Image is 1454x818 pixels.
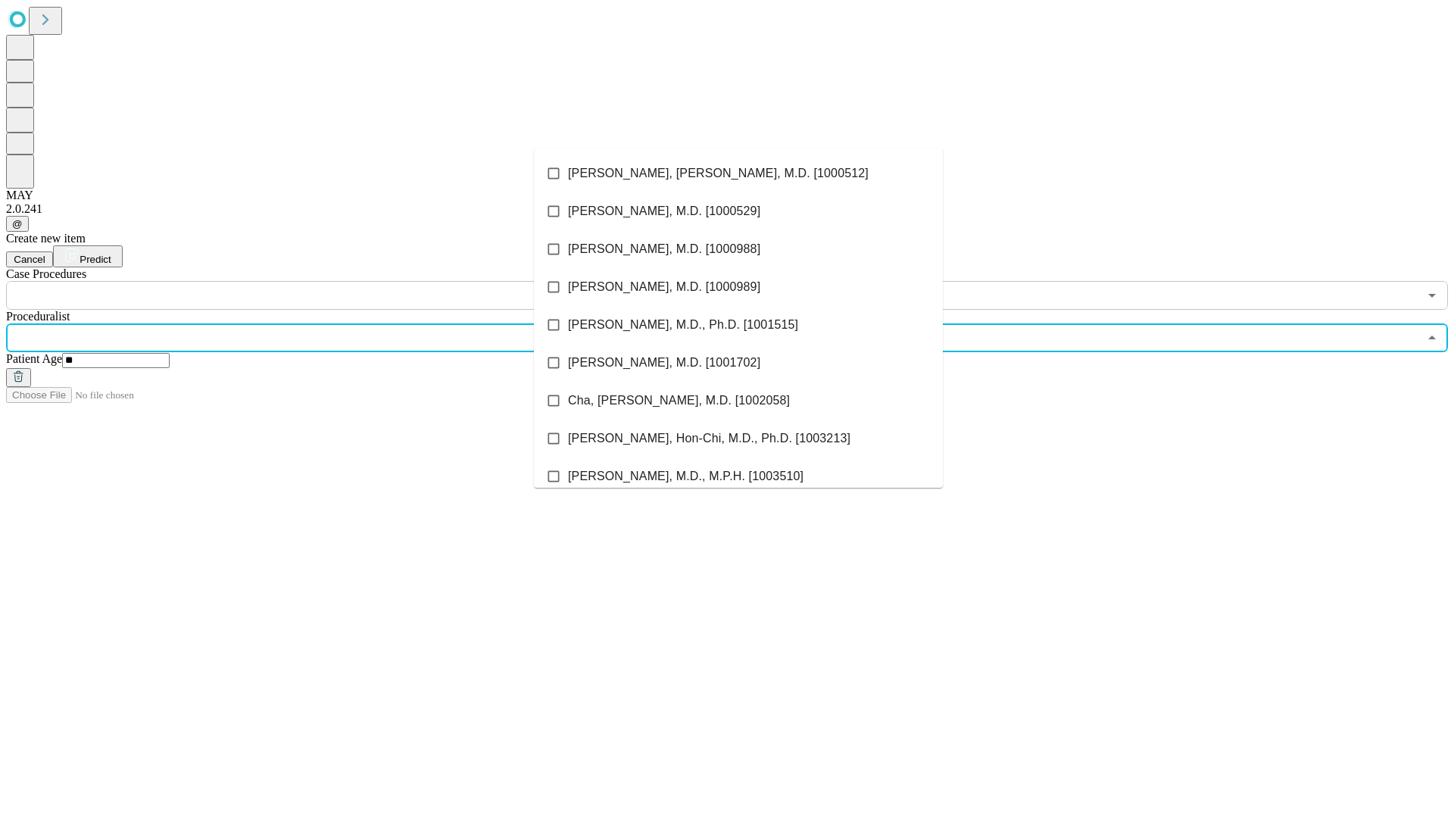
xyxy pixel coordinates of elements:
[14,254,45,265] span: Cancel
[568,240,760,258] span: [PERSON_NAME], M.D. [1000988]
[6,251,53,267] button: Cancel
[568,467,803,485] span: [PERSON_NAME], M.D., M.P.H. [1003510]
[80,254,111,265] span: Predict
[568,429,850,448] span: [PERSON_NAME], Hon-Chi, M.D., Ph.D. [1003213]
[6,189,1448,202] div: MAY
[568,202,760,220] span: [PERSON_NAME], M.D. [1000529]
[6,310,70,323] span: Proceduralist
[1421,327,1443,348] button: Close
[6,352,62,365] span: Patient Age
[6,216,29,232] button: @
[53,245,123,267] button: Predict
[1421,285,1443,306] button: Open
[568,392,790,410] span: Cha, [PERSON_NAME], M.D. [1002058]
[568,278,760,296] span: [PERSON_NAME], M.D. [1000989]
[12,218,23,229] span: @
[6,267,86,280] span: Scheduled Procedure
[6,232,86,245] span: Create new item
[6,202,1448,216] div: 2.0.241
[568,164,869,183] span: [PERSON_NAME], [PERSON_NAME], M.D. [1000512]
[568,316,798,334] span: [PERSON_NAME], M.D., Ph.D. [1001515]
[568,354,760,372] span: [PERSON_NAME], M.D. [1001702]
